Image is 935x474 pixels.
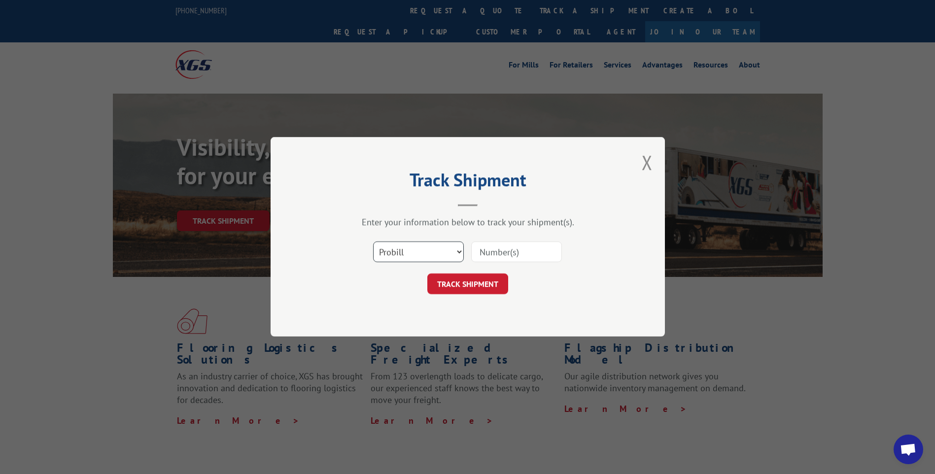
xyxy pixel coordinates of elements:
h2: Track Shipment [320,173,616,192]
button: TRACK SHIPMENT [427,274,508,295]
input: Number(s) [471,242,562,263]
div: Enter your information below to track your shipment(s). [320,217,616,228]
button: Close modal [642,149,653,175]
div: Open chat [894,435,923,464]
